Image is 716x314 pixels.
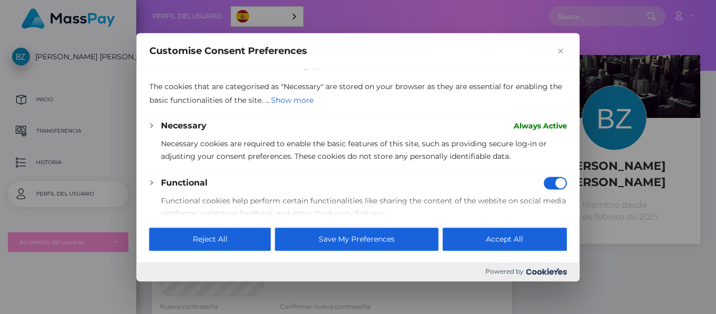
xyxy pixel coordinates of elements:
[555,45,567,57] button: Close
[161,120,207,132] button: Necessary
[544,177,567,189] input: Disable Functional
[270,93,314,107] button: Show more
[442,228,567,251] button: Accept All
[514,120,567,132] span: Always Active
[137,262,580,281] div: Powered by
[526,268,567,275] img: Cookieyes logo
[137,33,580,281] div: Customise Consent Preferences
[149,228,271,251] button: Reject All
[149,45,307,57] span: Customise Consent Preferences
[161,194,567,220] p: Functional cookies help perform certain functionalities like sharing the content of the website o...
[558,48,563,53] img: Close
[275,228,438,251] button: Save My Preferences
[149,47,567,72] p: We use cookies to help you navigate efficiently and perform certain functions. You will find deta...
[161,177,208,189] button: Functional
[161,137,567,163] p: Necessary cookies are required to enable the basic features of this site, such as providing secur...
[149,80,567,107] p: The cookies that are categorised as "Necessary" are stored on your browser as they are essential ...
